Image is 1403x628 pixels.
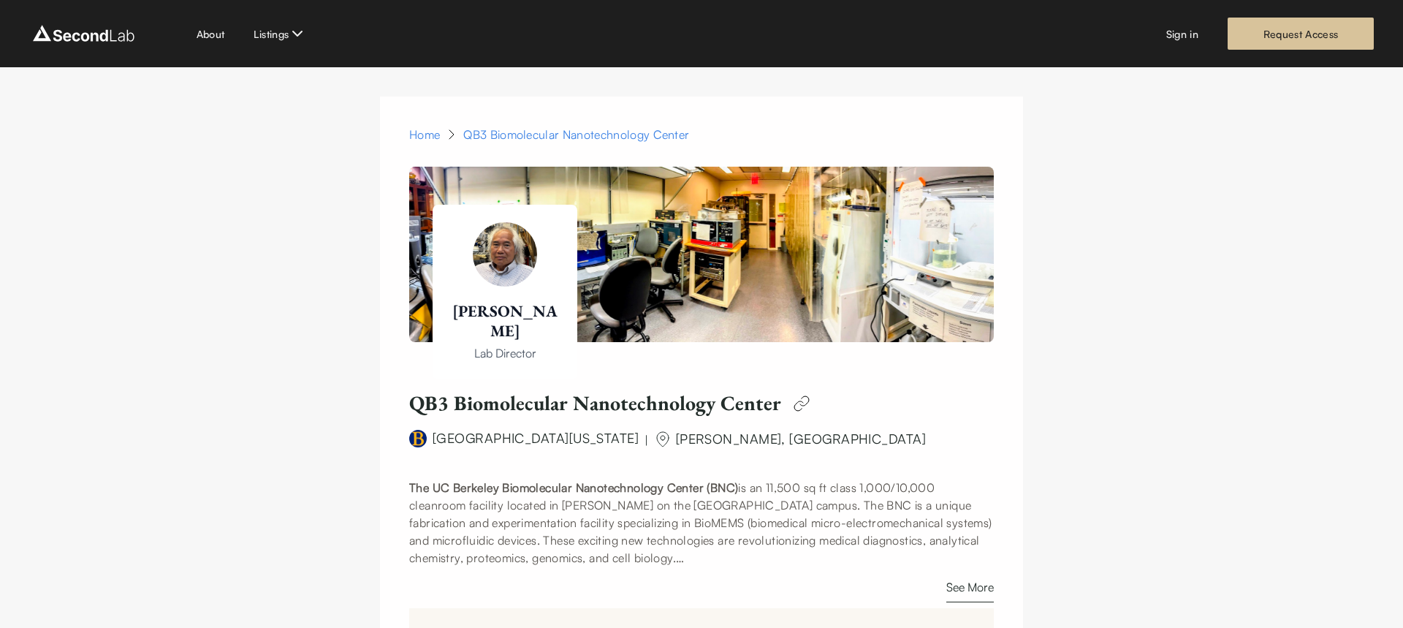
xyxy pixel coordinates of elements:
p: is an 11,500 sq ft class 1,000/10,000 cleanroom facility located in [PERSON_NAME] on the [GEOGRAP... [409,479,994,567]
span: [PERSON_NAME], [GEOGRAPHIC_DATA] [676,431,926,447]
h1: QB3 Biomolecular Nanotechnology Center [409,390,781,416]
img: Paul Lum [409,167,994,342]
a: Request Access [1228,18,1374,50]
img: logo [29,22,138,45]
a: About [197,26,225,42]
a: [GEOGRAPHIC_DATA][US_STATE] [433,430,639,446]
img: university [409,430,427,447]
a: Sign in [1166,26,1198,42]
div: QB3 Biomolecular Nanotechnology Center [463,126,689,143]
div: | [645,431,648,449]
strong: The UC Berkeley Biomolecular Nanotechnology Center (BNC) [409,480,738,495]
img: Paul Lum [473,222,537,287]
button: Listings [254,25,306,42]
img: org-name [654,431,672,448]
p: Lab Director [450,344,560,362]
img: edit [787,389,816,418]
h1: [PERSON_NAME] [450,301,560,341]
button: See More [946,578,994,602]
a: Home [409,126,440,143]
